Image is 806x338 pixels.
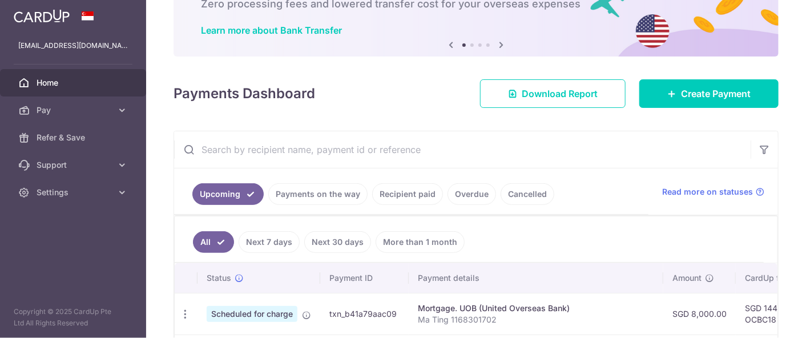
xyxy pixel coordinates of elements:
[239,231,300,253] a: Next 7 days
[448,183,496,205] a: Overdue
[37,187,112,198] span: Settings
[639,79,779,108] a: Create Payment
[207,306,297,322] span: Scheduled for charge
[37,159,112,171] span: Support
[501,183,554,205] a: Cancelled
[14,9,70,23] img: CardUp
[192,183,264,205] a: Upcoming
[193,231,234,253] a: All
[662,186,753,198] span: Read more on statuses
[663,293,736,335] td: SGD 8,000.00
[409,263,663,293] th: Payment details
[372,183,443,205] a: Recipient paid
[662,186,764,198] a: Read more on statuses
[304,231,371,253] a: Next 30 days
[745,272,788,284] span: CardUp fee
[672,272,702,284] span: Amount
[174,131,751,168] input: Search by recipient name, payment id or reference
[201,25,342,36] a: Learn more about Bank Transfer
[268,183,368,205] a: Payments on the way
[37,77,112,88] span: Home
[207,272,231,284] span: Status
[376,231,465,253] a: More than 1 month
[681,87,751,100] span: Create Payment
[18,40,128,51] p: [EMAIL_ADDRESS][DOMAIN_NAME]
[418,303,654,314] div: Mortgage. UOB (United Overseas Bank)
[320,293,409,335] td: txn_b41a79aac09
[320,263,409,293] th: Payment ID
[480,79,626,108] a: Download Report
[522,87,598,100] span: Download Report
[418,314,654,325] p: Ma Ting 1168301702
[174,83,315,104] h4: Payments Dashboard
[37,132,112,143] span: Refer & Save
[37,104,112,116] span: Pay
